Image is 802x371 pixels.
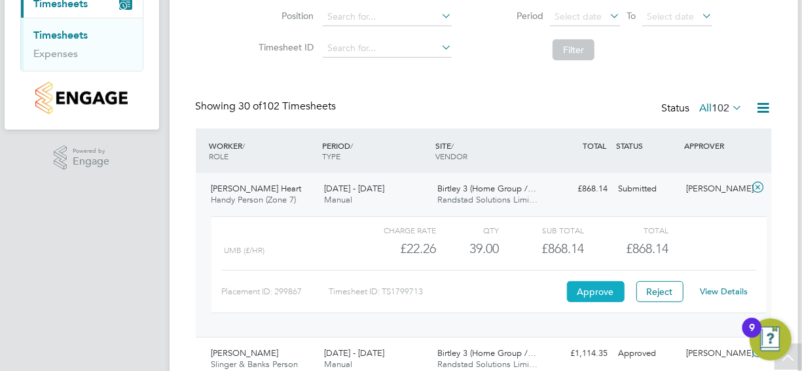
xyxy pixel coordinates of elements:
[553,39,594,60] button: Filter
[323,39,452,58] input: Search for...
[555,10,602,22] span: Select date
[54,146,109,170] a: Powered byEngage
[324,183,384,194] span: [DATE] - [DATE]
[73,156,109,167] span: Engage
[20,82,143,114] a: Go to home page
[34,47,79,60] a: Expenses
[255,41,314,53] label: Timesheet ID
[681,343,749,364] div: [PERSON_NAME]
[351,222,435,238] div: Charge rate
[21,18,143,71] div: Timesheets
[437,359,538,370] span: Randstad Solutions Limi…
[324,347,384,359] span: [DATE] - [DATE]
[636,281,684,302] button: Reject
[324,194,352,205] span: Manual
[255,10,314,22] label: Position
[322,151,340,161] span: TYPE
[222,281,329,302] div: Placement ID: 299867
[243,140,246,151] span: /
[435,151,467,161] span: VENDOR
[350,140,353,151] span: /
[700,102,743,115] label: All
[436,222,500,238] div: QTY
[211,194,297,205] span: Handy Person (Zone 7)
[584,222,668,238] div: Total
[206,134,319,168] div: WORKER
[545,178,613,200] div: £868.14
[436,238,500,260] div: 39.00
[196,100,339,113] div: Showing
[662,100,746,118] div: Status
[613,134,682,157] div: STATUS
[34,29,88,41] a: Timesheets
[225,246,265,255] span: UMB (£/HR)
[211,183,302,194] span: [PERSON_NAME] Heart
[35,82,128,114] img: countryside-properties-logo-retina.png
[319,134,432,168] div: PERIOD
[681,134,749,157] div: APPROVER
[211,347,279,359] span: [PERSON_NAME]
[239,100,337,113] span: 102 Timesheets
[749,328,755,345] div: 9
[583,140,607,151] span: TOTAL
[613,343,682,364] div: Approved
[210,151,229,161] span: ROLE
[437,183,536,194] span: Birtley 3 (Home Group /…
[647,10,694,22] span: Select date
[681,178,749,200] div: [PERSON_NAME]
[432,134,545,168] div: SITE
[484,10,543,22] label: Period
[613,178,682,200] div: Submitted
[437,347,536,359] span: Birtley 3 (Home Group /…
[626,241,668,256] span: £868.14
[623,7,640,24] span: To
[323,8,452,26] input: Search for...
[239,100,263,113] span: 30 of
[73,146,109,157] span: Powered by
[451,140,454,151] span: /
[712,102,730,115] span: 102
[500,238,584,260] div: £868.14
[324,359,352,370] span: Manual
[545,343,613,364] div: £1,114.35
[750,319,792,361] button: Open Resource Center, 9 new notifications
[567,281,625,302] button: Approve
[329,281,564,302] div: Timesheet ID: TS1799713
[700,286,748,297] a: View Details
[500,222,584,238] div: Sub Total
[437,194,538,205] span: Randstad Solutions Limi…
[351,238,435,260] div: £22.26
